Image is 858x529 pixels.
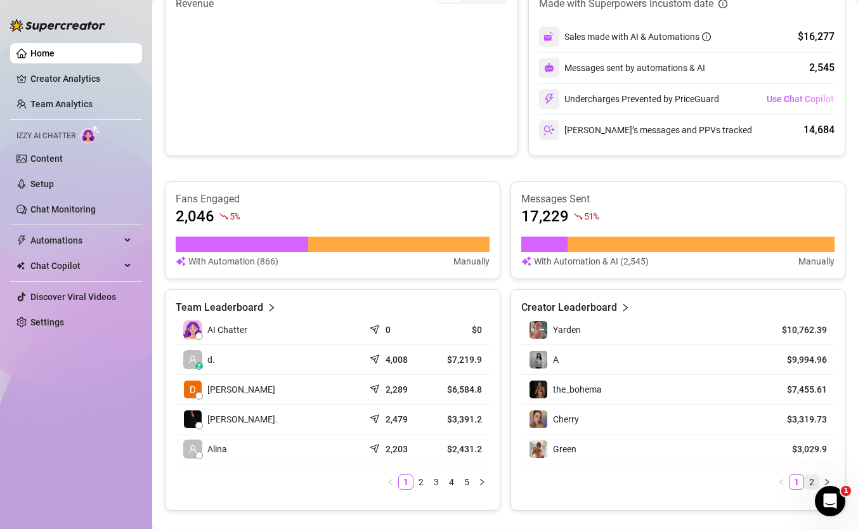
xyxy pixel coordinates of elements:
a: 3 [429,475,443,489]
li: 1 [398,474,413,490]
a: Chat Monitoring [30,204,96,214]
article: $7,455.61 [769,383,827,396]
li: Next Page [474,474,490,490]
span: Yarden [553,325,581,335]
img: svg%3e [521,254,531,268]
article: 2,289 [386,383,408,396]
span: send [370,411,382,424]
article: $6,584.8 [434,383,482,396]
iframe: Intercom live chat [815,486,845,516]
article: $3,391.2 [434,413,482,426]
img: Cherry [530,410,547,428]
article: 2,479 [386,413,408,426]
li: 5 [459,474,474,490]
li: Previous Page [774,474,789,490]
div: Undercharges Prevented by PriceGuard [539,89,719,109]
span: send [370,441,382,454]
a: Settings [30,317,64,327]
article: Manually [453,254,490,268]
span: Chat Copilot [30,256,120,276]
div: Sales made with AI & Automations [564,30,711,44]
span: info-circle [702,32,711,41]
img: svg%3e [544,63,554,73]
img: the_bohema [530,381,547,398]
span: 1 [841,486,851,496]
article: $0 [434,323,482,336]
li: 4 [444,474,459,490]
span: send [370,381,382,394]
span: user [188,445,197,454]
article: 17,229 [521,206,569,226]
img: Dana Roz [184,381,202,398]
article: 2,203 [386,443,408,455]
article: $9,994.96 [769,353,827,366]
a: Team Analytics [30,99,93,109]
a: Setup [30,179,54,189]
article: Team Leaderboard [176,300,263,315]
span: Green [553,444,576,454]
a: 1 [399,475,413,489]
span: the_bohema [553,384,602,395]
a: 4 [445,475,458,489]
img: Chap צ׳אפ [184,410,202,428]
article: Manually [798,254,835,268]
article: With Automation & AI (2,545) [534,254,649,268]
span: [PERSON_NAME]. [207,412,278,426]
span: Use Chat Copilot [767,94,834,104]
span: Izzy AI Chatter [16,130,75,142]
span: Cherry [553,414,579,424]
article: 0 [386,323,391,336]
a: Home [30,48,55,58]
span: right [267,300,276,315]
span: fall [219,212,228,221]
img: A [530,351,547,369]
span: 5 % [230,210,239,222]
span: send [370,351,382,364]
li: 1 [789,474,804,490]
span: thunderbolt [16,235,27,245]
a: Creator Analytics [30,69,132,89]
article: 4,008 [386,353,408,366]
img: svg%3e [543,124,555,136]
span: A [553,355,559,365]
button: left [774,474,789,490]
span: user [188,355,197,364]
img: svg%3e [543,31,555,42]
div: Messages sent by automations & AI [539,58,705,78]
a: 5 [460,475,474,489]
li: 2 [413,474,429,490]
img: AI Chatter [81,125,100,143]
a: 2 [805,475,819,489]
span: right [478,478,486,486]
span: AI Chatter [207,323,247,337]
img: izzy-ai-chatter-avatar-DDCN_rTZ.svg [183,320,202,339]
span: left [387,478,394,486]
article: $2,431.2 [434,443,482,455]
button: Use Chat Copilot [766,89,835,109]
span: [PERSON_NAME] [207,382,275,396]
div: [PERSON_NAME]’s messages and PPVs tracked [539,120,752,140]
div: z [195,362,203,370]
article: $10,762.39 [769,323,827,336]
li: 2 [804,474,819,490]
img: Chat Copilot [16,261,25,270]
img: Yarden [530,321,547,339]
button: right [819,474,835,490]
div: 14,684 [803,122,835,138]
article: Messages Sent [521,192,835,206]
span: d. [207,353,215,367]
li: 3 [429,474,444,490]
img: logo-BBDzfeDw.svg [10,19,105,32]
span: Alina [207,442,227,456]
a: 1 [790,475,803,489]
span: 51 % [584,210,599,222]
article: Creator Leaderboard [521,300,617,315]
a: 2 [414,475,428,489]
article: 2,046 [176,206,214,226]
div: $16,277 [798,29,835,44]
span: Automations [30,230,120,251]
article: $3,319.73 [769,413,827,426]
div: 2,545 [809,60,835,75]
li: Previous Page [383,474,398,490]
img: Green [530,440,547,458]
